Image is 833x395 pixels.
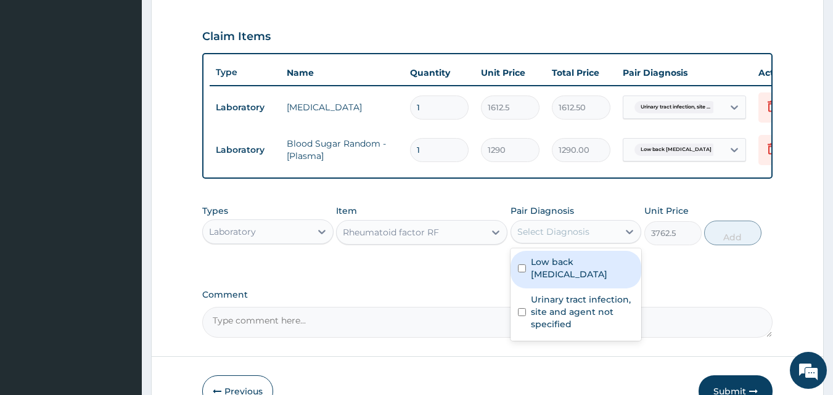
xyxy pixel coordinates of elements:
th: Name [281,60,404,85]
th: Total Price [546,60,617,85]
th: Unit Price [475,60,546,85]
button: Add [704,221,761,245]
div: Chat with us now [64,69,207,85]
span: Urinary tract infection, site ... [634,101,716,113]
label: Types [202,206,228,216]
th: Type [210,61,281,84]
td: Laboratory [210,96,281,119]
label: Comment [202,290,773,300]
div: Laboratory [209,226,256,238]
label: Urinary tract infection, site and agent not specified [531,293,634,330]
th: Quantity [404,60,475,85]
div: Minimize live chat window [202,6,232,36]
label: Item [336,205,357,217]
td: Laboratory [210,139,281,161]
th: Actions [752,60,814,85]
div: Select Diagnosis [517,226,589,238]
th: Pair Diagnosis [617,60,752,85]
td: Blood Sugar Random - [Plasma] [281,131,404,168]
span: We're online! [72,119,170,243]
textarea: Type your message and hit 'Enter' [6,264,235,307]
div: Rheumatoid factor RF [343,226,439,238]
label: Low back [MEDICAL_DATA] [531,256,634,280]
img: d_794563401_company_1708531726252_794563401 [23,62,50,92]
td: [MEDICAL_DATA] [281,95,404,120]
label: Unit Price [644,205,689,217]
h3: Claim Items [202,30,271,44]
span: Low back [MEDICAL_DATA] [634,144,718,156]
label: Pair Diagnosis [511,205,574,217]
